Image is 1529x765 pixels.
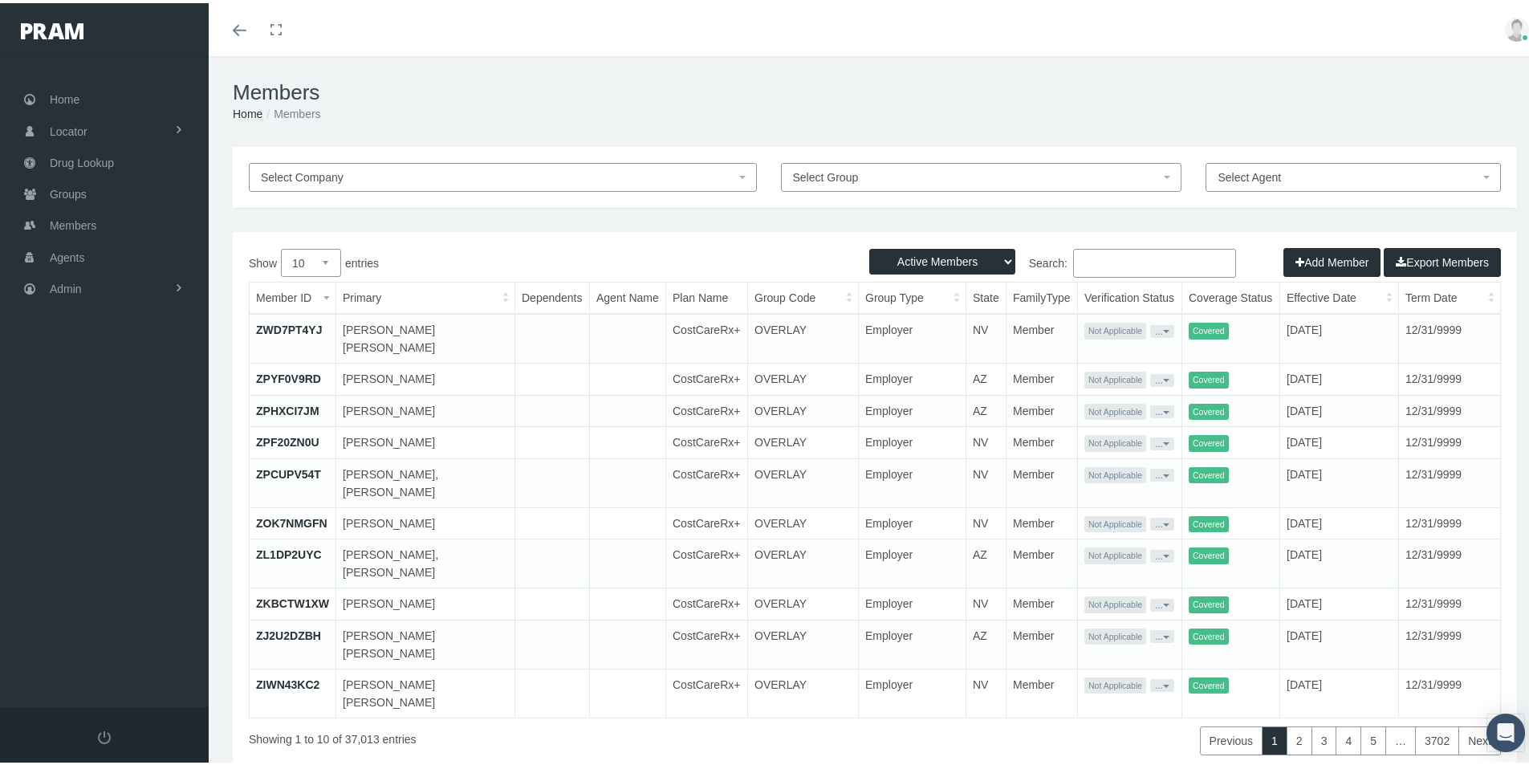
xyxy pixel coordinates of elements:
[336,665,515,714] td: [PERSON_NAME] [PERSON_NAME]
[666,311,748,360] td: CostCareRx+
[966,311,1006,360] td: NV
[1399,455,1501,504] td: 12/31/9999
[1073,246,1236,275] input: Search:
[966,392,1006,424] td: AZ
[336,311,515,360] td: [PERSON_NAME] [PERSON_NAME]
[966,455,1006,504] td: NV
[966,424,1006,456] td: NV
[1084,544,1146,561] span: Not Applicable
[336,616,515,665] td: [PERSON_NAME] [PERSON_NAME]
[666,455,748,504] td: CostCareRx+
[1189,432,1229,449] span: Covered
[1150,371,1174,384] button: ...
[859,311,966,360] td: Employer
[336,360,515,393] td: [PERSON_NAME]
[250,279,336,311] th: Member ID: activate to sort column ascending
[590,279,666,311] th: Agent Name
[1006,392,1078,424] td: Member
[1084,513,1146,530] span: Not Applicable
[748,424,859,456] td: OVERLAY
[966,616,1006,665] td: AZ
[256,594,329,607] a: ZKBCTW1XW
[966,585,1006,617] td: NV
[1399,616,1501,665] td: 12/31/9999
[50,176,87,206] span: Groups
[666,616,748,665] td: CostCareRx+
[1150,515,1174,527] button: ...
[1399,311,1501,360] td: 12/31/9999
[1084,674,1146,691] span: Not Applicable
[1280,504,1399,536] td: [DATE]
[336,585,515,617] td: [PERSON_NAME]
[1280,392,1399,424] td: [DATE]
[50,207,96,238] span: Members
[1084,432,1146,449] span: Not Applicable
[1150,434,1174,447] button: ...
[256,320,322,333] a: ZWD7PT4YJ
[1150,627,1174,640] button: ...
[256,675,319,688] a: ZIWN43KC2
[748,504,859,536] td: OVERLAY
[1084,368,1146,385] span: Not Applicable
[1189,513,1229,530] span: Covered
[1078,279,1182,311] th: Verification Status
[966,279,1006,311] th: State
[1006,360,1078,393] td: Member
[1384,245,1501,274] button: Export Members
[1218,168,1281,181] span: Select Agent
[1399,392,1501,424] td: 12/31/9999
[1189,593,1229,610] span: Covered
[1399,536,1501,585] td: 12/31/9999
[666,360,748,393] td: CostCareRx+
[256,514,327,527] a: ZOK7NMGFN
[1189,674,1229,691] span: Covered
[1505,14,1529,39] img: user-placeholder.jpg
[1150,402,1174,415] button: ...
[1084,401,1146,417] span: Not Applicable
[336,424,515,456] td: [PERSON_NAME]
[50,113,87,144] span: Locator
[1084,625,1146,642] span: Not Applicable
[1458,723,1501,752] a: Next
[859,455,966,504] td: Employer
[336,455,515,504] td: [PERSON_NAME], [PERSON_NAME]
[50,81,79,112] span: Home
[966,536,1006,585] td: AZ
[256,401,319,414] a: ZPHXCI7JM
[256,433,319,446] a: ZPF20ZN0U
[859,585,966,617] td: Employer
[966,360,1006,393] td: AZ
[1280,536,1399,585] td: [DATE]
[859,665,966,714] td: Employer
[1280,279,1399,311] th: Effective Date: activate to sort column ascending
[1150,596,1174,608] button: ...
[748,392,859,424] td: OVERLAY
[859,392,966,424] td: Employer
[1006,455,1078,504] td: Member
[748,455,859,504] td: OVERLAY
[1084,319,1146,336] span: Not Applicable
[1150,547,1174,560] button: ...
[1189,401,1229,417] span: Covered
[966,504,1006,536] td: NV
[1280,455,1399,504] td: [DATE]
[1399,279,1501,311] th: Term Date: activate to sort column ascending
[1006,536,1078,585] td: Member
[1280,665,1399,714] td: [DATE]
[1486,710,1525,749] div: Open Intercom Messenger
[1084,464,1146,481] span: Not Applicable
[1280,585,1399,617] td: [DATE]
[1006,585,1078,617] td: Member
[666,504,748,536] td: CostCareRx+
[1280,311,1399,360] td: [DATE]
[1415,723,1459,752] a: 3702
[336,392,515,424] td: [PERSON_NAME]
[256,626,321,639] a: ZJ2U2DZBH
[1189,319,1229,336] span: Covered
[666,536,748,585] td: CostCareRx+
[1084,593,1146,610] span: Not Applicable
[1189,368,1229,385] span: Covered
[50,144,114,175] span: Drug Lookup
[1189,625,1229,642] span: Covered
[1189,544,1229,561] span: Covered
